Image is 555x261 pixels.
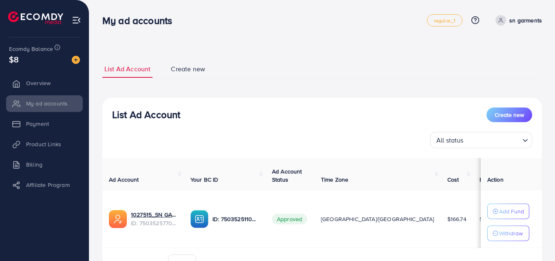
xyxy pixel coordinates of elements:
[272,214,307,224] span: Approved
[487,204,529,219] button: Add Fund
[487,226,529,241] button: Withdraw
[492,15,542,26] a: sn garments
[466,133,519,146] input: Search for option
[109,210,127,228] img: ic-ads-acc.e4c84228.svg
[434,18,455,23] span: regular_1
[430,132,532,148] div: Search for option
[102,15,179,26] h3: My ad accounts
[495,111,524,119] span: Create new
[190,175,219,184] span: Your BC ID
[190,210,208,228] img: ic-ba-acc.ded83a64.svg
[131,211,177,227] div: <span class='underline'>1027515_SN GARMENTS Ads_1747050736885</span></br>7503525770884497409
[112,109,180,121] h3: List Ad Account
[72,15,81,25] img: menu
[427,14,462,26] a: regular_1
[499,228,523,238] p: Withdraw
[131,211,177,219] a: 1027515_SN GARMENTS Ads_1747050736885
[171,64,205,74] span: Create new
[447,215,467,223] span: $166.74
[212,214,259,224] p: ID: 7503525110671310864
[9,45,53,53] span: Ecomdy Balance
[486,107,532,122] button: Create new
[447,175,459,184] span: Cost
[8,11,63,24] img: logo
[499,206,524,216] p: Add Fund
[321,175,348,184] span: Time Zone
[435,134,465,146] span: All status
[104,64,150,74] span: List Ad Account
[109,175,139,184] span: Ad Account
[72,56,80,64] img: image
[509,15,542,25] p: sn garments
[321,215,434,223] span: [GEOGRAPHIC_DATA]/[GEOGRAPHIC_DATA]
[131,219,177,227] span: ID: 7503525770884497409
[487,175,504,184] span: Action
[9,53,19,65] span: $8
[272,167,302,184] span: Ad Account Status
